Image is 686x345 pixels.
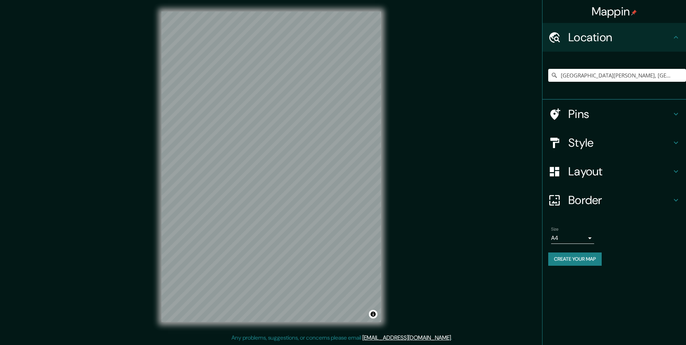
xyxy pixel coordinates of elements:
[551,226,559,232] label: Size
[568,164,672,179] h4: Layout
[542,157,686,186] div: Layout
[568,107,672,121] h4: Pins
[542,23,686,52] div: Location
[568,193,672,207] h4: Border
[362,334,451,341] a: [EMAIL_ADDRESS][DOMAIN_NAME]
[548,252,602,266] button: Create your map
[542,186,686,214] div: Border
[161,11,381,322] canvas: Map
[453,334,455,342] div: .
[369,310,377,318] button: Toggle attribution
[568,30,672,44] h4: Location
[631,10,637,15] img: pin-icon.png
[592,4,637,19] h4: Mappin
[231,334,452,342] p: Any problems, suggestions, or concerns please email .
[452,334,453,342] div: .
[551,232,594,244] div: A4
[542,100,686,128] div: Pins
[548,69,686,82] input: Pick your city or area
[542,128,686,157] div: Style
[568,136,672,150] h4: Style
